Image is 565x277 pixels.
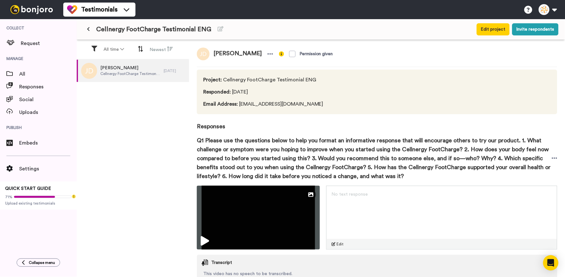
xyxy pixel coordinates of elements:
[19,70,77,78] span: All
[146,43,177,56] button: Newest
[81,63,97,79] img: jd.png
[203,89,231,94] span: Responded :
[67,4,77,15] img: tm-color.svg
[197,186,320,250] img: 0da4842a-6ef2-44ef-99ea-baaecd708c0a-thumbnail_full-1755283477.jpg
[21,40,77,47] span: Request
[197,114,557,131] span: Responses
[543,255,559,271] div: Open Intercom Messenger
[197,271,557,277] span: This video has no speech to be transcribed.
[332,192,368,197] span: No text response
[164,68,186,73] div: [DATE]
[77,60,189,82] a: [PERSON_NAME]Cellnergy FootCharge Testimonial ENG[DATE]
[197,136,552,181] span: Q1 Please use the questions below to help you format an informative response that will encourage ...
[203,77,222,82] span: Project :
[211,259,232,266] span: Transcript
[29,260,55,265] span: Collapse menu
[337,242,344,247] span: Edit
[8,5,56,14] img: bj-logo-header-white.svg
[203,101,238,107] span: Email Address :
[19,96,77,103] span: Social
[202,259,208,266] img: transcript.svg
[19,109,77,116] span: Uploads
[197,48,210,60] img: jd.png
[17,258,60,267] button: Collapse menu
[203,100,323,108] span: [EMAIL_ADDRESS][DOMAIN_NAME]
[71,194,77,199] div: Tooltip anchor
[96,25,211,34] span: Cellnergy FootCharge Testimonial ENG
[279,51,284,56] img: info-yellow.svg
[100,71,160,76] span: Cellnergy FootCharge Testimonial ENG
[19,165,77,173] span: Settings
[19,139,77,147] span: Embeds
[299,51,333,57] div: Permission given
[5,194,12,199] span: 71%
[203,88,323,96] span: [DATE]
[5,186,51,191] span: QUICK START GUIDE
[5,201,72,206] span: Upload existing testimonials
[81,5,118,14] span: Testimonials
[477,23,510,35] button: Edit project
[100,44,128,55] button: All time
[512,23,559,35] button: Invite respondents
[19,83,77,91] span: Responses
[210,48,266,60] span: [PERSON_NAME]
[203,76,323,84] span: Cellnergy FootCharge Testimonial ENG
[100,65,160,71] span: [PERSON_NAME]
